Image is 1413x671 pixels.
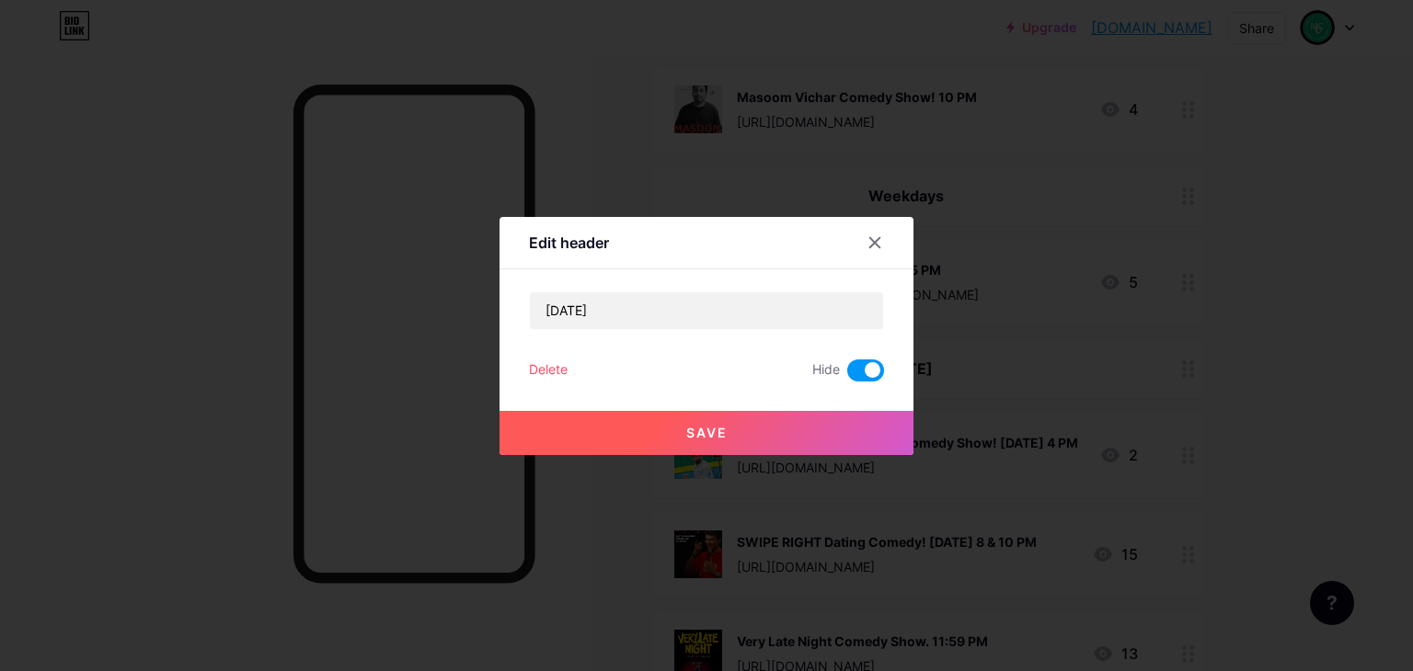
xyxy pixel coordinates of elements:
[529,232,609,254] div: Edit header
[812,359,840,381] span: Hide
[686,425,728,440] span: Save
[500,411,913,455] button: Save
[529,359,568,381] div: Delete
[530,292,883,329] input: Title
